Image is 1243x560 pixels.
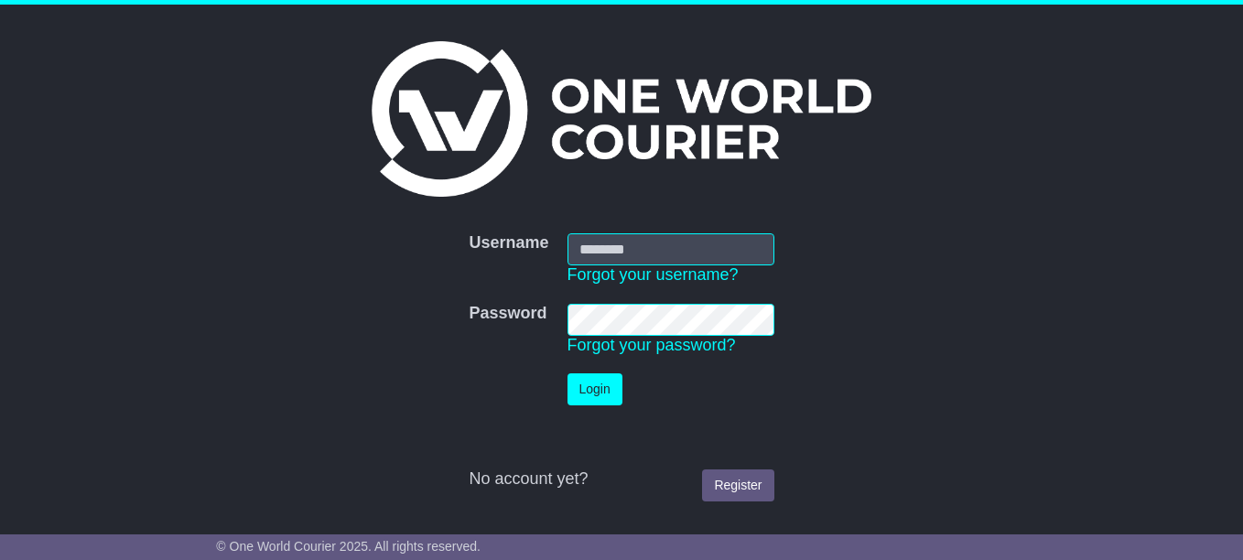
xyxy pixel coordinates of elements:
[469,304,546,324] label: Password
[372,41,871,197] img: One World
[567,336,736,354] a: Forgot your password?
[216,539,481,554] span: © One World Courier 2025. All rights reserved.
[567,373,622,405] button: Login
[469,233,548,253] label: Username
[567,265,739,284] a: Forgot your username?
[469,469,773,490] div: No account yet?
[702,469,773,501] a: Register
